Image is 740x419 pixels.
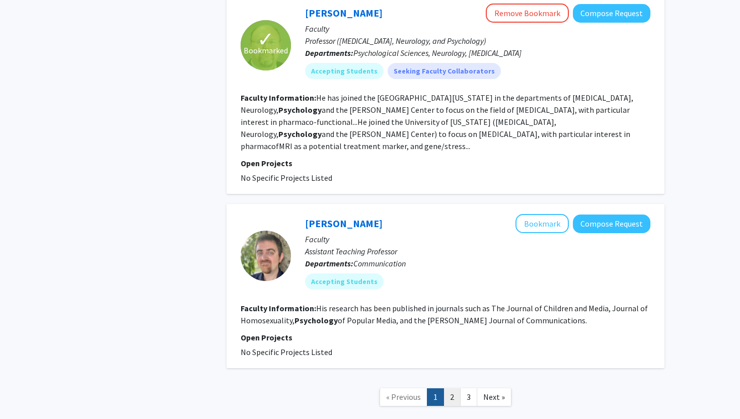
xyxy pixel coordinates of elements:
button: Add Tim Luisi to Bookmarks [515,214,569,233]
fg-read-more: He has joined the [GEOGRAPHIC_DATA][US_STATE] in the departments of [MEDICAL_DATA], Neurology, an... [241,93,633,151]
p: Open Projects [241,157,650,169]
a: 1 [427,388,444,406]
iframe: Chat [8,374,43,411]
p: Faculty [305,233,650,245]
span: Bookmarked [244,44,288,56]
mat-chip: Accepting Students [305,63,384,79]
span: Communication [353,258,406,268]
a: [PERSON_NAME] [305,7,383,19]
span: Psychological Sciences, Neurology, [MEDICAL_DATA] [353,48,522,58]
a: [PERSON_NAME] [305,217,383,230]
p: Open Projects [241,331,650,343]
p: Faculty [305,23,650,35]
b: Departments: [305,48,353,58]
button: Remove Bookmark [486,4,569,23]
button: Compose Request to Tim Luisi [573,215,650,233]
b: Faculty Information: [241,93,316,103]
nav: Page navigation [227,378,664,419]
a: Previous Page [380,388,427,406]
mat-chip: Seeking Faculty Collaborators [388,63,501,79]
b: Psychology [294,315,338,325]
b: Psychology [278,105,322,115]
b: Departments: [305,258,353,268]
span: « Previous [386,392,421,402]
span: ✓ [257,34,274,44]
a: Next [477,388,511,406]
a: 2 [443,388,461,406]
span: No Specific Projects Listed [241,173,332,183]
fg-read-more: His research has been published in journals such as The Journal of Children and Media, Journal of... [241,303,648,325]
a: 3 [460,388,477,406]
span: Next » [483,392,505,402]
button: Compose Request to David Beversdorf [573,4,650,23]
b: Psychology [278,129,322,139]
b: Faculty Information: [241,303,316,313]
p: Professor ([MEDICAL_DATA], Neurology, and Psychology) [305,35,650,47]
p: Assistant Teaching Professor [305,245,650,257]
span: No Specific Projects Listed [241,347,332,357]
mat-chip: Accepting Students [305,273,384,290]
